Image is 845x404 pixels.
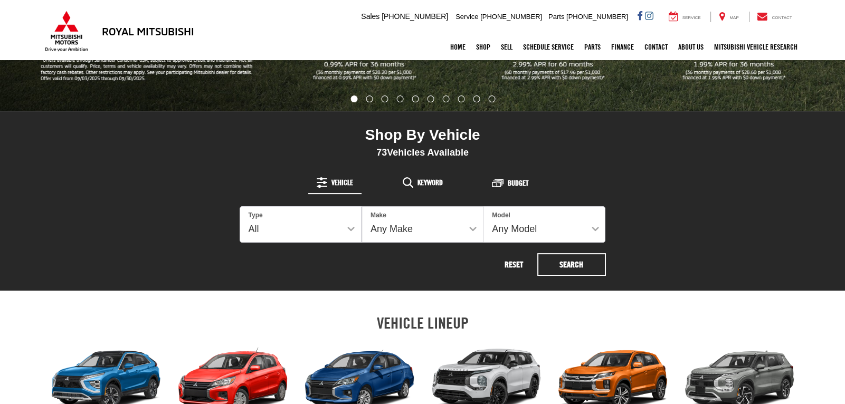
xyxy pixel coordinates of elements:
a: Instagram: Click to visit our Instagram page [645,12,653,21]
a: Home [445,34,471,60]
span: [PHONE_NUMBER] [480,13,542,21]
span: Budget [508,179,528,187]
img: Mitsubishi [43,11,90,52]
span: Service [455,13,478,21]
h2: VEHICLE LINEUP [43,314,803,332]
button: Search [537,253,606,276]
li: Go to slide number 1. [350,95,357,102]
li: Go to slide number 9. [473,95,480,102]
span: Sales [361,12,379,21]
span: Contact [772,15,792,20]
span: [PHONE_NUMBER] [382,12,448,21]
a: Map [710,12,746,22]
li: Go to slide number 10. [488,95,495,102]
a: About Us [673,34,709,60]
a: Finance [606,34,639,60]
a: Schedule Service: Opens in a new tab [518,34,579,60]
span: 73 [376,147,387,158]
a: Service [661,12,709,22]
div: Vehicles Available [240,147,606,158]
li: Go to slide number 3. [382,95,388,102]
a: Contact [749,12,800,22]
label: Make [371,211,386,220]
label: Type [249,211,263,220]
li: Go to slide number 5. [412,95,419,102]
button: Reset [493,253,535,276]
li: Go to slide number 8. [458,95,464,102]
h3: Royal Mitsubishi [102,25,194,37]
span: Keyword [417,179,443,186]
li: Go to slide number 7. [442,95,449,102]
li: Go to slide number 4. [397,95,404,102]
span: Parts [548,13,564,21]
li: Go to slide number 2. [366,95,373,102]
a: Shop [471,34,496,60]
span: Map [729,15,738,20]
div: Shop By Vehicle [240,126,606,147]
a: Facebook: Click to visit our Facebook page [637,12,643,21]
a: Sell [496,34,518,60]
span: [PHONE_NUMBER] [566,13,628,21]
label: Model [492,211,510,220]
a: Mitsubishi Vehicle Research [709,34,803,60]
a: Parts: Opens in a new tab [579,34,606,60]
a: Contact [639,34,673,60]
span: Vehicle [331,179,353,186]
li: Go to slide number 6. [427,95,434,102]
span: Service [682,15,701,20]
